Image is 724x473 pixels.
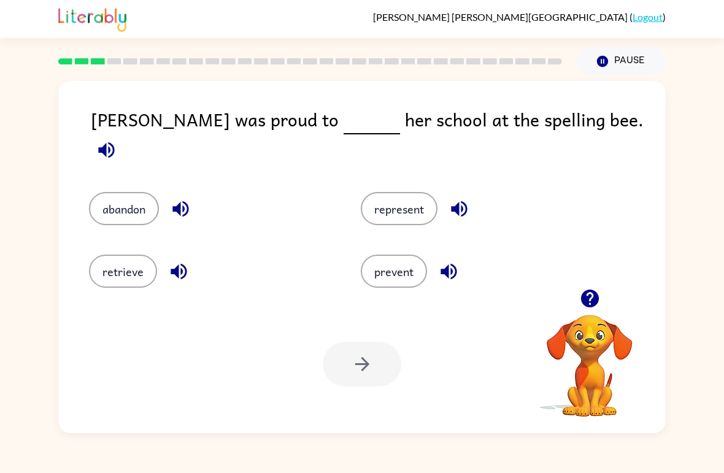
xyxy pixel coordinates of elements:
div: [PERSON_NAME] was proud to her school at the spelling bee. [91,106,666,167]
button: represent [361,192,437,225]
video: Your browser must support playing .mp4 files to use Literably. Please try using another browser. [528,296,651,418]
button: prevent [361,255,427,288]
button: Pause [577,47,666,75]
div: ( ) [373,11,666,23]
a: Logout [633,11,663,23]
button: abandon [89,192,159,225]
img: Literably [58,5,126,32]
span: [PERSON_NAME] [PERSON_NAME][GEOGRAPHIC_DATA] [373,11,630,23]
button: retrieve [89,255,157,288]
